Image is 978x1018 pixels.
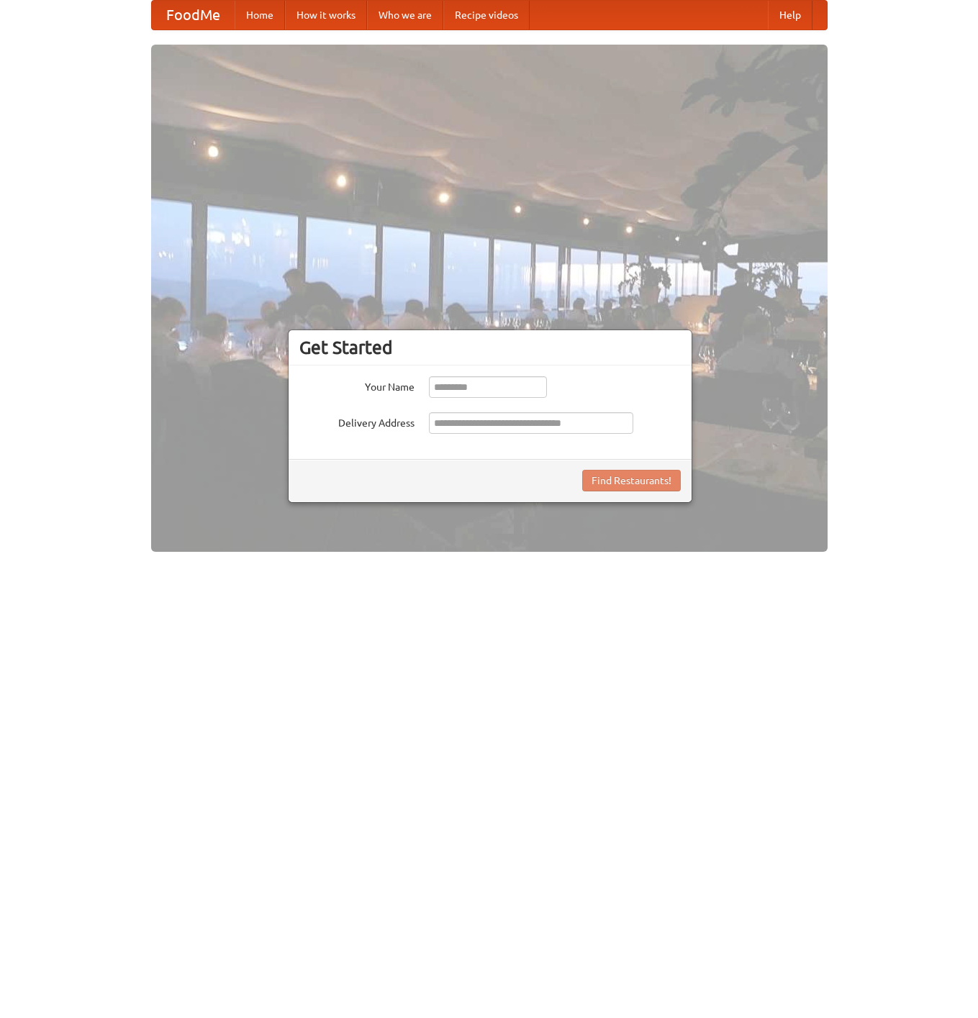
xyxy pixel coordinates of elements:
[152,1,235,29] a: FoodMe
[367,1,443,29] a: Who we are
[235,1,285,29] a: Home
[299,376,415,394] label: Your Name
[285,1,367,29] a: How it works
[768,1,812,29] a: Help
[443,1,530,29] a: Recipe videos
[582,470,681,491] button: Find Restaurants!
[299,337,681,358] h3: Get Started
[299,412,415,430] label: Delivery Address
